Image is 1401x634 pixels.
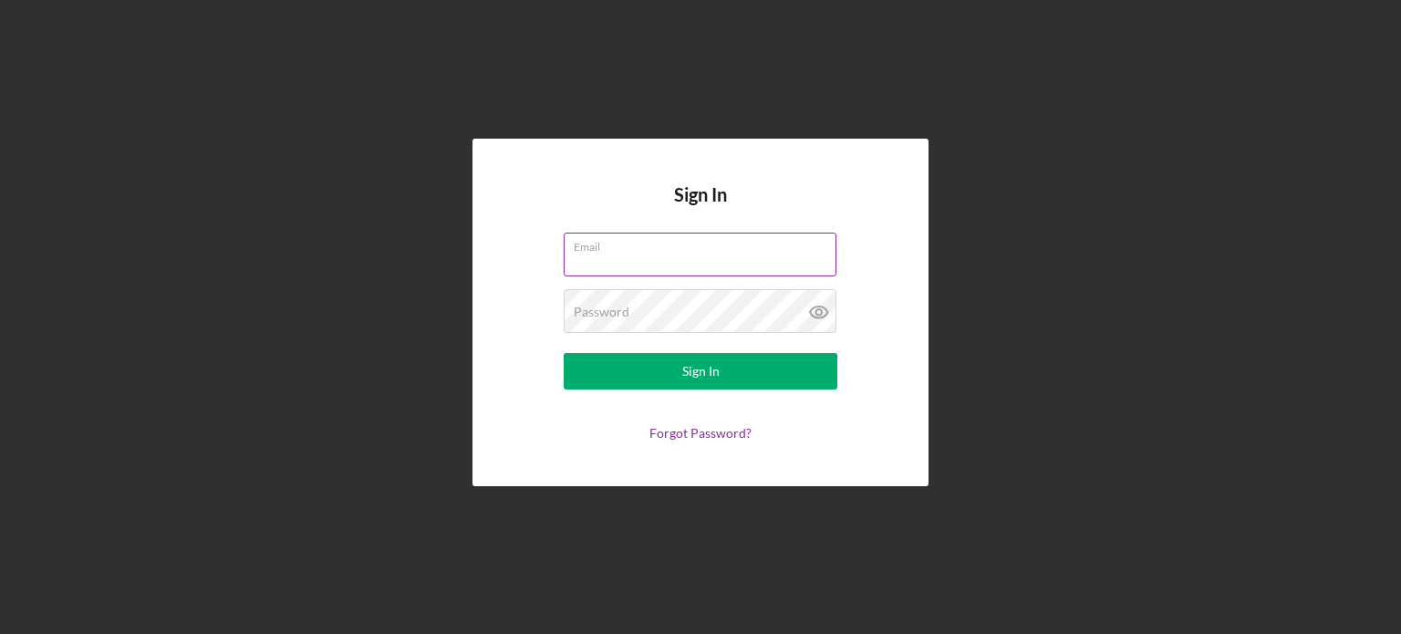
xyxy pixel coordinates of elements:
[564,353,837,390] button: Sign In
[682,353,720,390] div: Sign In
[574,305,629,319] label: Password
[649,425,752,441] a: Forgot Password?
[574,234,836,254] label: Email
[674,184,727,233] h4: Sign In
